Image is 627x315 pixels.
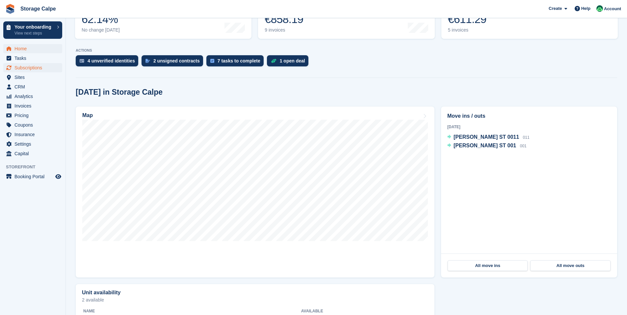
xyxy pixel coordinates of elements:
span: Pricing [14,111,54,120]
a: menu [3,44,62,53]
span: CRM [14,82,54,91]
span: Capital [14,149,54,158]
div: No change [DATE] [82,27,120,33]
a: 1 open deal [267,55,312,70]
span: 001 [520,144,527,148]
span: Analytics [14,92,54,101]
div: 4 unverified identities [88,58,135,63]
p: View next steps [14,30,54,36]
div: [DATE] [447,124,611,130]
a: Preview store [54,173,62,181]
span: Coupons [14,120,54,130]
a: menu [3,149,62,158]
span: Help [581,5,590,12]
h2: Map [82,112,93,118]
span: Settings [14,139,54,149]
img: Calpe Storage [596,5,603,12]
a: [PERSON_NAME] ST 001 001 [447,142,527,150]
span: Tasks [14,54,54,63]
span: [PERSON_NAME] ST 001 [454,143,516,148]
div: €611.29 [448,12,493,26]
span: Subscriptions [14,63,54,72]
span: Booking Portal [14,172,54,181]
span: Sites [14,73,54,82]
p: ACTIONS [76,48,617,53]
a: 2 unsigned contracts [142,55,206,70]
div: 7 tasks to complete [218,58,260,63]
span: Storefront [6,164,65,170]
a: Map [76,107,434,278]
h2: [DATE] in Storage Calpe [76,88,163,97]
img: task-75834270c22a3079a89374b754ae025e5fb1db73e45f91037f5363f120a921f8.svg [210,59,214,63]
a: menu [3,82,62,91]
p: 2 available [82,298,428,302]
a: [PERSON_NAME] ST 0011 011 [447,133,530,142]
span: Home [14,44,54,53]
a: All move outs [530,260,610,271]
div: 9 invoices [265,27,314,33]
a: menu [3,73,62,82]
span: [PERSON_NAME] ST 0011 [454,134,519,140]
img: verify_identity-adf6edd0f0f0b5bbfe63781bf79b02c33cf7c696d77639b501bdc392416b5a36.svg [80,59,84,63]
h2: Move ins / outs [447,112,611,120]
a: menu [3,130,62,139]
a: menu [3,63,62,72]
img: deal-1b604bf984904fb50ccaf53a9ad4b4a5d6e5aea283cecdc64d6e3604feb123c2.svg [271,59,276,63]
div: 62.14% [82,12,120,26]
a: 4 unverified identities [76,55,142,70]
a: Storage Calpe [18,3,59,14]
p: Your onboarding [14,25,54,29]
a: menu [3,101,62,110]
img: stora-icon-8386f47178a22dfd0bd8f6a31ec36ba5ce8667c1dd55bd0f319d3a0aa187defe.svg [5,4,15,14]
a: menu [3,172,62,181]
div: 2 unsigned contracts [153,58,200,63]
span: 011 [523,135,530,140]
span: Account [604,6,621,12]
a: menu [3,120,62,130]
a: menu [3,54,62,63]
span: Insurance [14,130,54,139]
div: €858.19 [265,12,314,26]
h2: Unit availability [82,290,120,296]
a: menu [3,92,62,101]
a: All move ins [448,260,528,271]
a: 7 tasks to complete [206,55,267,70]
a: menu [3,139,62,149]
img: contract_signature_icon-13c848040528278c33f63329250d36e43548de30e8caae1d1a13099fd9432cc5.svg [145,59,150,63]
div: 5 invoices [448,27,493,33]
a: menu [3,111,62,120]
span: Invoices [14,101,54,110]
a: Your onboarding View next steps [3,21,62,39]
div: 1 open deal [280,58,305,63]
span: Create [549,5,562,12]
